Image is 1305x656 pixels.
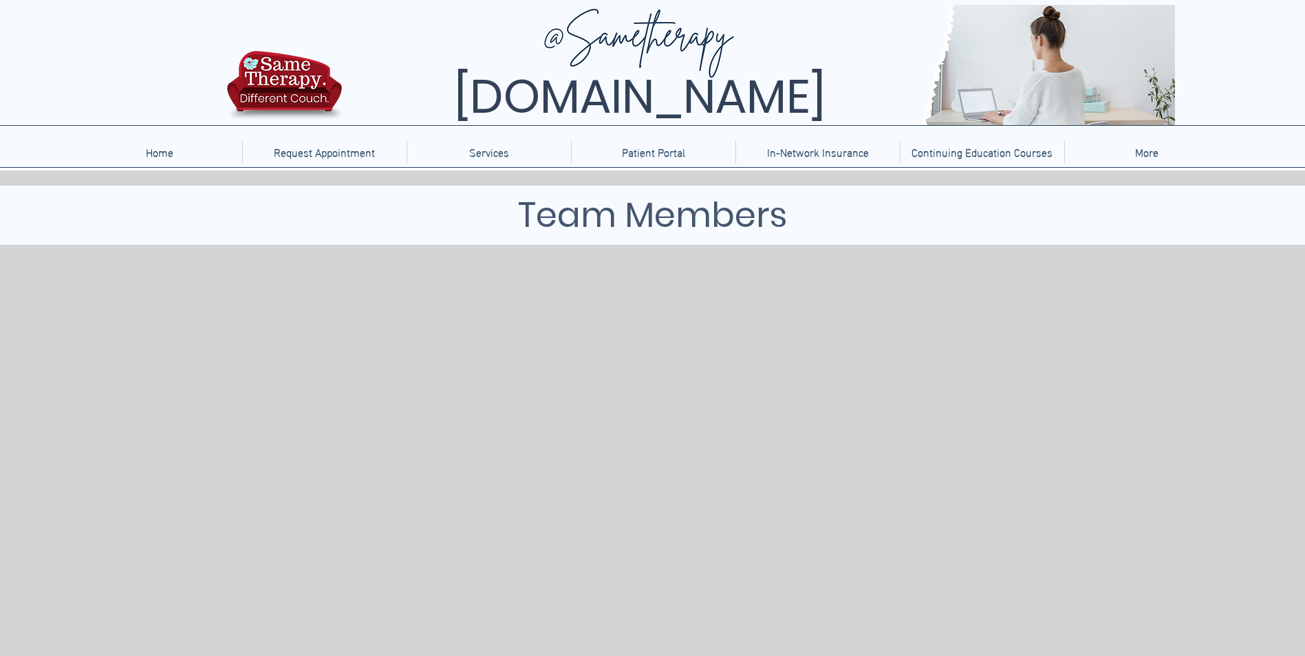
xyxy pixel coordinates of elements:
span: [DOMAIN_NAME] [454,64,826,129]
nav: Site [77,141,1229,163]
img: Same Therapy, Different Couch. TelebehavioralHealth.US [345,5,1175,125]
p: Continuing Education Courses [905,141,1059,163]
p: Request Appointment [267,141,382,163]
p: More [1128,141,1165,163]
a: In-Network Insurance [735,141,900,163]
a: Patient Portal [571,141,735,163]
p: Patient Portal [615,141,692,163]
p: Home [139,141,180,163]
a: Request Appointment [242,141,407,163]
span: Team Members [518,190,787,239]
p: Services [462,141,516,163]
div: Services [407,141,571,163]
p: In-Network Insurance [760,141,876,163]
a: Home [77,141,242,163]
a: Continuing Education Courses [900,141,1064,163]
img: TBH.US [223,49,346,130]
